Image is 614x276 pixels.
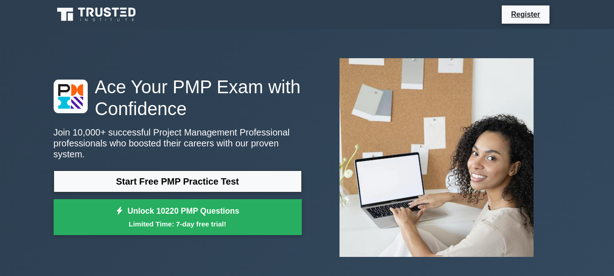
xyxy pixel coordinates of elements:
p: Join 10,000+ successful Project Management Professional professionals who boosted their careers w... [54,127,302,160]
a: Start Free PMP Practice Test [54,171,302,192]
a: Register [505,9,545,20]
small: Limited Time: 7-day free trial! [65,219,290,229]
a: Unlock 10220 PMP QuestionsLimited Time: 7-day free trial! [54,199,302,236]
h1: Ace Your PMP Exam with Confidence [54,76,302,120]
